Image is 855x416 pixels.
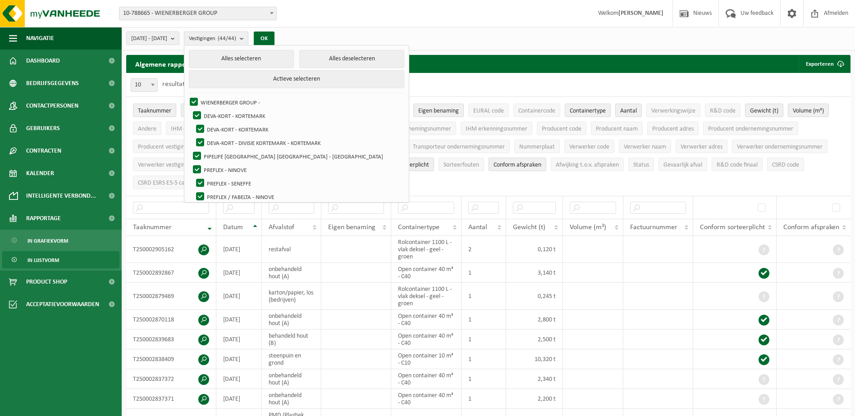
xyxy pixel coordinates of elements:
[462,283,506,310] td: 1
[551,158,624,171] button: Afwijking t.o.v. afsprakenAfwijking t.o.v. afspraken: Activate to sort
[737,144,823,150] span: Verwerker ondernemingsnummer
[717,162,758,168] span: R&D code finaal
[262,369,322,389] td: onbehandeld hout (A)
[591,122,643,135] button: Producent naamProducent naam: Activate to sort
[216,349,262,369] td: [DATE]
[27,232,68,249] span: In grafiekvorm
[519,144,555,150] span: Nummerplaat
[793,108,824,114] span: Volume (m³)
[489,158,546,171] button: Conform afspraken : Activate to sort
[216,283,262,310] td: [DATE]
[138,126,156,132] span: Andere
[133,140,217,153] button: Producent vestigingsnummerProducent vestigingsnummer: Activate to sort
[181,104,208,117] button: DatumDatum: Activate to sort
[663,162,702,168] span: Gevaarlijk afval
[189,50,294,68] button: Alles selecteren
[26,293,99,316] span: Acceptatievoorwaarden
[391,263,462,283] td: Open container 40 m³ - C40
[381,126,451,132] span: IHM ondernemingsnummer
[131,79,157,91] span: 10
[658,158,707,171] button: Gevaarlijk afval : Activate to sort
[376,122,456,135] button: IHM ondernemingsnummerIHM ondernemingsnummer: Activate to sort
[506,389,563,409] td: 2,200 t
[126,32,179,45] button: [DATE] - [DATE]
[506,330,563,349] td: 2,500 t
[188,95,403,109] label: WIENERBERGER GROUP -
[799,55,850,73] button: Exporteren
[126,330,216,349] td: T250002839683
[391,369,462,389] td: Open container 40 m³ - C40
[262,283,322,310] td: karton/papier, los (bedrijven)
[126,310,216,330] td: T250002870118
[391,236,462,263] td: Rolcontainer 1100 L - vlak deksel - geel - groen
[646,104,700,117] button: VerwerkingswijzeVerwerkingswijze: Activate to sort
[398,224,439,231] span: Containertype
[494,162,541,168] span: Conform afspraken
[126,349,216,369] td: T250002838409
[461,122,532,135] button: IHM erkenningsnummerIHM erkenningsnummer: Activate to sort
[189,32,236,45] span: Vestigingen
[2,232,119,249] a: In grafiekvorm
[618,10,663,17] strong: [PERSON_NAME]
[647,122,699,135] button: Producent adresProducent adres: Activate to sort
[596,126,638,132] span: Producent naam
[131,78,158,92] span: 10
[466,126,527,132] span: IHM erkenningsnummer
[630,224,677,231] span: Factuurnummer
[652,126,694,132] span: Producent adres
[26,27,54,50] span: Navigatie
[254,32,274,46] button: OK
[408,140,510,153] button: Transporteur ondernemingsnummerTransporteur ondernemingsnummer : Activate to sort
[27,252,59,269] span: In lijstvorm
[514,140,560,153] button: NummerplaatNummerplaat: Activate to sort
[703,122,798,135] button: Producent ondernemingsnummerProducent ondernemingsnummer: Activate to sort
[216,389,262,409] td: [DATE]
[473,108,504,114] span: EURAL code
[708,126,793,132] span: Producent ondernemingsnummer
[712,158,763,171] button: R&D code finaalR&amp;D code finaal: Activate to sort
[184,32,248,45] button: Vestigingen(44/44)
[126,236,216,263] td: T250002905162
[138,180,203,186] span: CSRD ESRS E5-5 categorie
[700,224,765,231] span: Conform sorteerplicht
[194,176,404,190] label: PREFLEX - SENEFFE
[468,224,487,231] span: Aantal
[506,349,563,369] td: 10,320 t
[462,236,506,263] td: 2
[262,389,322,409] td: onbehandeld hout (A)
[513,104,560,117] button: ContainercodeContainercode: Activate to sort
[194,136,404,149] label: DEVA-KORT - DIVISIE KORTEMARK - KORTEMARK
[651,108,695,114] span: Verwerkingswijze
[705,104,741,117] button: R&D codeR&amp;D code: Activate to sort
[556,162,619,168] span: Afwijking t.o.v. afspraken
[269,224,294,231] span: Afvalstof
[262,330,322,349] td: behandeld hout (B)
[462,330,506,349] td: 1
[26,117,60,140] span: Gebruikers
[615,104,642,117] button: AantalAantal: Activate to sort
[750,108,778,114] span: Gewicht (t)
[216,263,262,283] td: [DATE]
[189,70,404,88] button: Actieve selecteren
[767,158,804,171] button: CSRD codeCSRD code: Activate to sort
[133,176,208,189] button: CSRD ESRS E5-5 categorieCSRD ESRS E5-5 categorie: Activate to sort
[328,224,375,231] span: Eigen benaming
[126,369,216,389] td: T250002837372
[413,104,464,117] button: Eigen benamingEigen benaming: Activate to sort
[166,122,201,135] button: IHM codeIHM code: Activate to sort
[391,389,462,409] td: Open container 40 m³ - C40
[570,224,606,231] span: Volume (m³)
[468,104,509,117] button: EURAL codeEURAL code: Activate to sort
[126,55,216,73] h2: Algemene rapportering
[133,158,217,171] button: Verwerker vestigingsnummerVerwerker vestigingsnummer: Activate to sort
[162,81,226,88] label: resultaten weergeven
[676,140,727,153] button: Verwerker adresVerwerker adres: Activate to sort
[462,310,506,330] td: 1
[569,144,609,150] span: Verwerker code
[26,207,61,230] span: Rapportage
[133,122,161,135] button: AndereAndere: Activate to sort
[126,263,216,283] td: T250002892867
[513,224,545,231] span: Gewicht (t)
[26,95,78,117] span: Contactpersonen
[191,109,403,122] label: DEVA-KORT - KORTEMARK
